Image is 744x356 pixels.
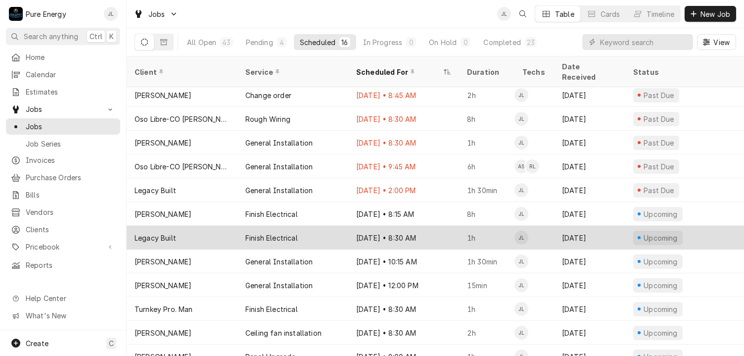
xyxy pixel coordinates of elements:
[554,107,625,131] div: [DATE]
[459,107,514,131] div: 8h
[600,34,688,50] input: Keyword search
[348,107,459,131] div: [DATE] • 8:30 AM
[467,67,505,77] div: Duration
[348,321,459,345] div: [DATE] • 8:30 AM
[6,187,120,203] a: Bills
[554,154,625,178] div: [DATE]
[514,183,528,197] div: JL
[514,326,528,340] div: JL
[26,260,115,270] span: Reports
[643,138,676,148] div: Past Due
[6,49,120,65] a: Home
[135,328,191,338] div: [PERSON_NAME]
[6,204,120,220] a: Vendors
[135,256,191,267] div: [PERSON_NAME]
[554,178,625,202] div: [DATE]
[554,297,625,321] div: [DATE]
[6,152,120,168] a: Invoices
[6,290,120,306] a: Go to Help Center
[26,242,100,252] span: Pricebook
[459,154,514,178] div: 6h
[26,224,115,235] span: Clients
[26,52,115,62] span: Home
[643,280,679,291] div: Upcoming
[459,83,514,107] div: 2h
[187,37,216,48] div: All Open
[279,37,285,48] div: 4
[555,9,574,19] div: Table
[245,185,313,196] div: General Installation
[90,31,102,42] span: Ctrl
[459,202,514,226] div: 8h
[6,136,120,152] a: Job Series
[514,278,528,292] div: James Linnenkamp's Avatar
[514,231,528,245] div: James Linnenkamp's Avatar
[514,231,528,245] div: JL
[26,104,100,114] span: Jobs
[514,207,528,221] div: James Linnenkamp's Avatar
[348,297,459,321] div: [DATE] • 8:30 AM
[300,37,335,48] div: Scheduled
[6,101,120,117] a: Go to Jobs
[459,297,514,321] div: 1h
[148,9,165,19] span: Jobs
[6,169,120,186] a: Purchase Orders
[348,226,459,250] div: [DATE] • 8:30 AM
[459,226,514,250] div: 1h
[459,273,514,297] div: 15min
[647,9,674,19] div: Timeline
[459,250,514,273] div: 1h 30min
[348,273,459,297] div: [DATE] • 12:00 PM
[514,254,528,268] div: JL
[6,239,120,255] a: Go to Pricebook
[222,37,231,48] div: 43
[459,178,514,202] div: 1h 30min
[104,7,118,21] div: JL
[245,304,298,314] div: Finish Electrical
[245,67,338,77] div: Service
[643,161,676,172] div: Past Due
[643,185,676,196] div: Past Due
[6,28,120,45] button: Search anythingCtrlK
[26,139,115,149] span: Job Series
[26,339,48,348] span: Create
[348,202,459,226] div: [DATE] • 8:15 AM
[6,307,120,324] a: Go to What's New
[554,226,625,250] div: [DATE]
[363,37,403,48] div: In Progress
[554,131,625,154] div: [DATE]
[348,178,459,202] div: [DATE] • 2:00 PM
[497,7,511,21] div: JL
[245,328,322,338] div: Ceiling fan installation
[697,34,736,50] button: View
[135,185,176,196] div: Legacy Built
[643,114,676,124] div: Past Due
[6,66,120,83] a: Calendar
[459,131,514,154] div: 1h
[245,114,290,124] div: Rough Wiring
[711,37,732,48] span: View
[525,159,539,173] div: RL
[26,87,115,97] span: Estimates
[514,302,528,316] div: James Linnenkamp's Avatar
[643,233,679,243] div: Upcoming
[514,136,528,150] div: JL
[135,304,193,314] div: Turnkey Pro. Man
[135,138,191,148] div: [PERSON_NAME]
[527,37,535,48] div: 23
[6,221,120,238] a: Clients
[26,155,115,165] span: Invoices
[514,112,528,126] div: JL
[26,9,66,19] div: Pure Energy
[554,273,625,297] div: [DATE]
[514,159,528,173] div: Albert Hernandez Soto's Avatar
[514,88,528,102] div: James Linnenkamp's Avatar
[554,321,625,345] div: [DATE]
[514,326,528,340] div: James Linnenkamp's Avatar
[245,280,313,291] div: General Installation
[245,161,313,172] div: General Installation
[514,302,528,316] div: JL
[26,69,115,80] span: Calendar
[514,207,528,221] div: JL
[601,9,620,19] div: Cards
